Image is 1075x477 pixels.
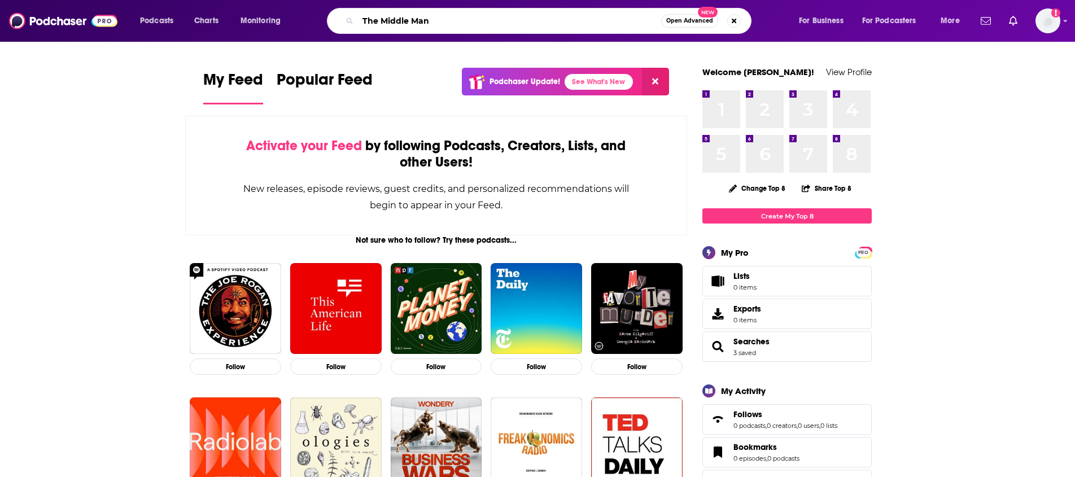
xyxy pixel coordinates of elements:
[391,263,482,355] img: Planet Money
[190,263,281,355] img: The Joe Rogan Experience
[666,18,713,24] span: Open Advanced
[246,137,362,154] span: Activate your Feed
[733,336,770,347] a: Searches
[187,12,225,30] a: Charts
[733,422,766,430] a: 0 podcasts
[185,235,687,245] div: Not sure who to follow? Try these podcasts...
[855,12,933,30] button: open menu
[819,422,820,430] span: ,
[241,13,281,29] span: Monitoring
[491,263,582,355] img: The Daily
[706,412,729,427] a: Follows
[702,331,872,362] span: Searches
[1035,8,1060,33] img: User Profile
[233,12,295,30] button: open menu
[661,14,718,28] button: Open AdvancedNew
[132,12,188,30] button: open menu
[733,409,762,419] span: Follows
[733,454,766,462] a: 0 episodes
[797,422,798,430] span: ,
[766,422,767,430] span: ,
[706,339,729,355] a: Searches
[338,8,762,34] div: Search podcasts, credits, & more...
[733,442,799,452] a: Bookmarks
[856,248,870,256] a: PRO
[565,74,633,90] a: See What's New
[799,13,844,29] span: For Business
[1035,8,1060,33] button: Show profile menu
[1035,8,1060,33] span: Logged in as helenma123
[733,283,757,291] span: 0 items
[721,386,766,396] div: My Activity
[798,422,819,430] a: 0 users
[767,454,799,462] a: 0 podcasts
[733,304,761,314] span: Exports
[190,358,281,375] button: Follow
[490,77,560,86] p: Podchaser Update!
[591,263,683,355] img: My Favorite Murder with Karen Kilgariff and Georgia Hardstark
[491,358,582,375] button: Follow
[801,177,852,199] button: Share Top 8
[194,13,219,29] span: Charts
[733,442,777,452] span: Bookmarks
[733,271,750,281] span: Lists
[140,13,173,29] span: Podcasts
[862,13,916,29] span: For Podcasters
[1051,8,1060,17] svg: Add a profile image
[242,138,630,170] div: by following Podcasts, Creators, Lists, and other Users!
[277,70,373,104] a: Popular Feed
[591,358,683,375] button: Follow
[702,299,872,329] a: Exports
[391,358,482,375] button: Follow
[277,70,373,96] span: Popular Feed
[733,349,756,357] a: 3 saved
[290,358,382,375] button: Follow
[766,454,767,462] span: ,
[721,247,749,258] div: My Pro
[702,67,814,77] a: Welcome [PERSON_NAME]!
[702,404,872,435] span: Follows
[767,422,797,430] a: 0 creators
[706,273,729,289] span: Lists
[856,248,870,257] span: PRO
[358,12,661,30] input: Search podcasts, credits, & more...
[9,10,117,32] img: Podchaser - Follow, Share and Rate Podcasts
[203,70,263,96] span: My Feed
[203,70,263,104] a: My Feed
[706,444,729,460] a: Bookmarks
[290,263,382,355] img: This American Life
[791,12,858,30] button: open menu
[722,181,792,195] button: Change Top 8
[242,181,630,213] div: New releases, episode reviews, guest credits, and personalized recommendations will begin to appe...
[826,67,872,77] a: View Profile
[941,13,960,29] span: More
[702,266,872,296] a: Lists
[702,437,872,467] span: Bookmarks
[733,271,757,281] span: Lists
[820,422,837,430] a: 0 lists
[976,11,995,30] a: Show notifications dropdown
[706,306,729,322] span: Exports
[933,12,974,30] button: open menu
[698,7,718,17] span: New
[733,316,761,324] span: 0 items
[702,208,872,224] a: Create My Top 8
[733,409,837,419] a: Follows
[1004,11,1022,30] a: Show notifications dropdown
